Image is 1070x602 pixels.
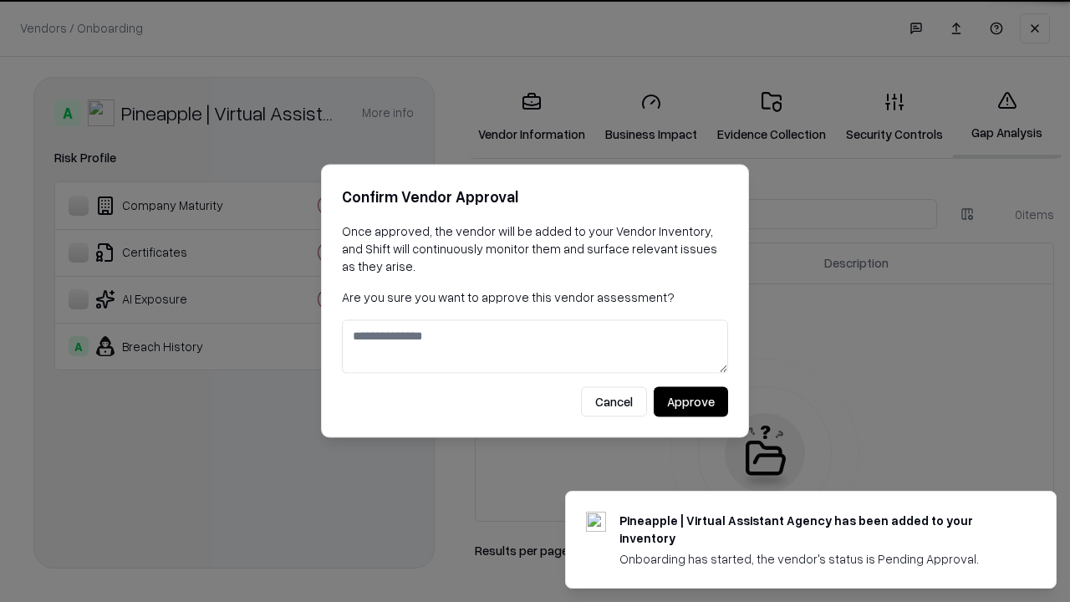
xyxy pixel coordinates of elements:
img: trypineapple.com [586,512,606,532]
h2: Confirm Vendor Approval [342,185,728,209]
button: Cancel [581,387,647,417]
p: Are you sure you want to approve this vendor assessment? [342,288,728,306]
div: Pineapple | Virtual Assistant Agency has been added to your inventory [619,512,1016,547]
p: Once approved, the vendor will be added to your Vendor Inventory, and Shift will continuously mon... [342,222,728,275]
div: Onboarding has started, the vendor's status is Pending Approval. [619,550,1016,568]
button: Approve [654,387,728,417]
